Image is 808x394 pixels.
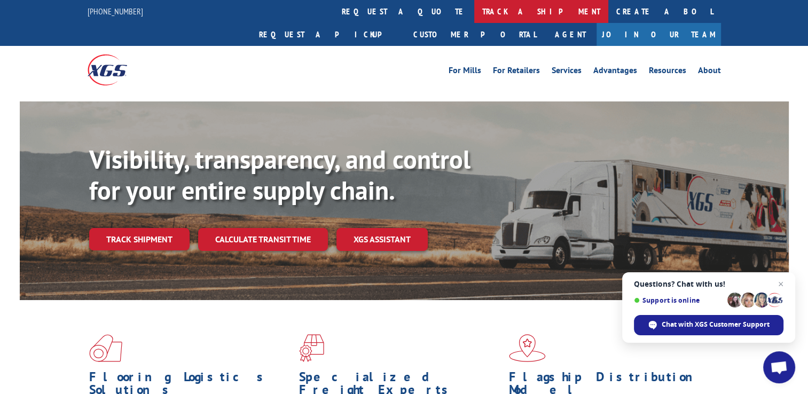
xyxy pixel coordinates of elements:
[649,66,686,78] a: Resources
[198,228,328,251] a: Calculate transit time
[662,320,770,329] span: Chat with XGS Customer Support
[299,334,324,362] img: xgs-icon-focused-on-flooring-red
[89,228,190,250] a: Track shipment
[251,23,405,46] a: Request a pickup
[634,315,783,335] span: Chat with XGS Customer Support
[544,23,597,46] a: Agent
[89,334,122,362] img: xgs-icon-total-supply-chain-intelligence-red
[449,66,481,78] a: For Mills
[88,6,143,17] a: [PHONE_NUMBER]
[634,280,783,288] span: Questions? Chat with us!
[336,228,428,251] a: XGS ASSISTANT
[493,66,540,78] a: For Retailers
[763,351,795,383] a: Open chat
[509,334,546,362] img: xgs-icon-flagship-distribution-model-red
[698,66,721,78] a: About
[89,143,470,207] b: Visibility, transparency, and control for your entire supply chain.
[405,23,544,46] a: Customer Portal
[552,66,582,78] a: Services
[634,296,724,304] span: Support is online
[597,23,721,46] a: Join Our Team
[593,66,637,78] a: Advantages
